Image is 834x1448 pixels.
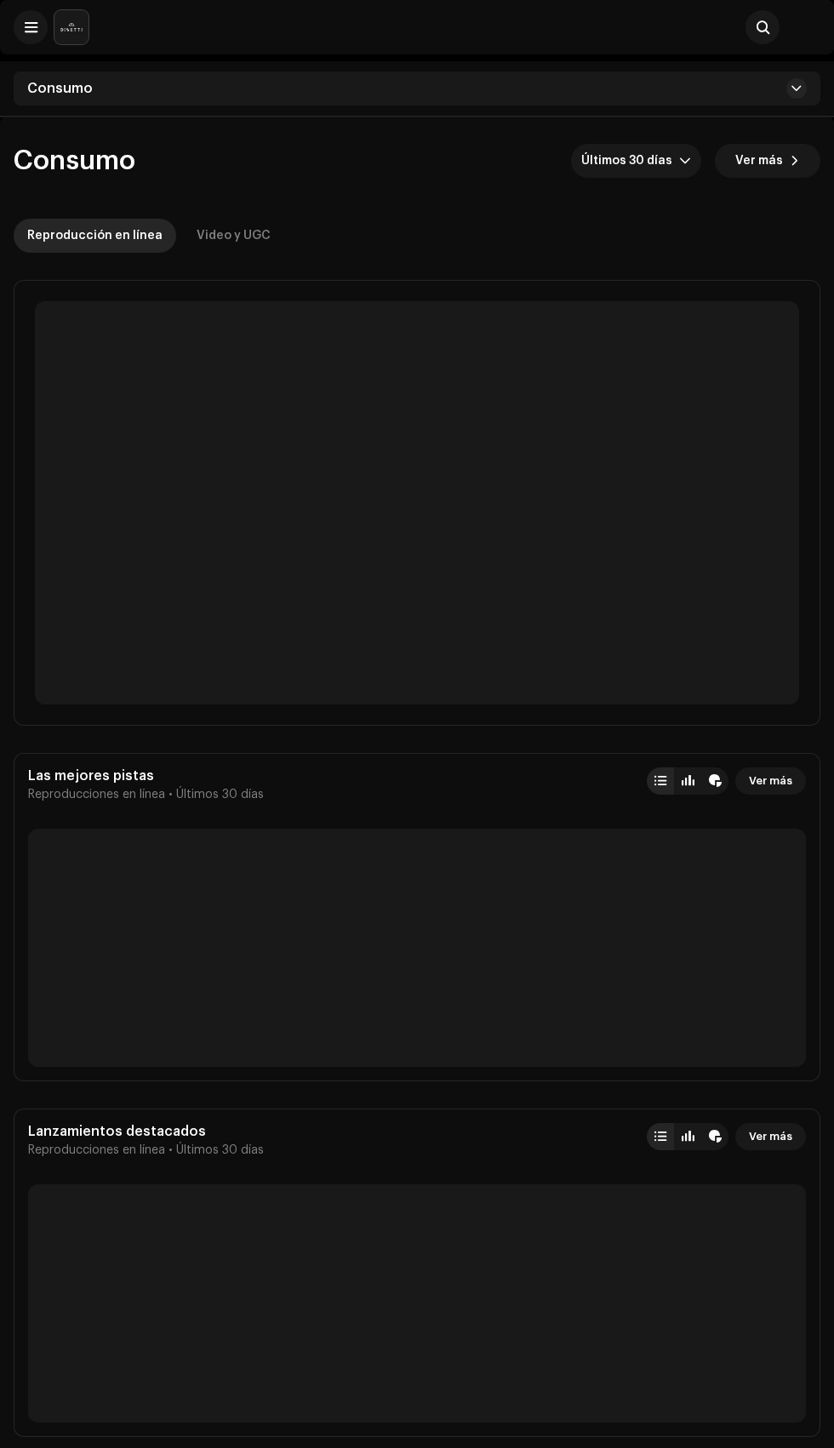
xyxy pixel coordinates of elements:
[735,144,783,178] span: Ver más
[28,788,165,801] span: Reproducciones en línea
[176,1143,264,1157] span: Últimos 30 días
[735,1123,806,1150] button: Ver más
[735,767,806,795] button: Ver más
[581,144,679,178] span: Últimos 30 días
[28,1143,165,1157] span: Reproducciones en línea
[28,767,264,784] div: Las mejores pistas
[27,219,163,253] div: Reproducción en línea
[197,219,271,253] div: Video y UGC
[749,1120,792,1154] span: Ver más
[28,1123,264,1140] div: Lanzamientos destacados
[749,764,792,798] span: Ver más
[679,144,691,178] div: dropdown trigger
[27,82,93,95] span: Consumo
[176,788,264,801] span: Últimos 30 días
[715,144,820,178] button: Ver más
[14,147,135,174] span: Consumo
[169,1143,173,1157] span: •
[54,10,89,44] img: 02a7c2d3-3c89-4098-b12f-2ff2945c95ee
[786,10,820,44] img: efeca760-f125-4769-b382-7fe9425873e5
[169,788,173,801] span: •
